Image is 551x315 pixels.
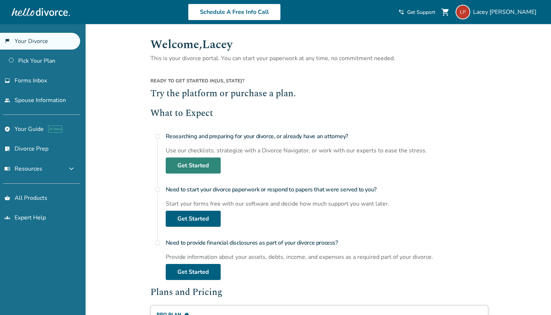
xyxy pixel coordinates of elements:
[398,9,404,15] span: phone_in_talk
[4,215,10,221] span: groups
[155,240,161,246] span: radio_button_unchecked
[4,126,10,132] span: explore
[4,166,10,172] span: menu_book
[166,211,221,227] a: Get Started
[166,253,488,261] div: Provide information about your assets, debts, income, and expenses as a required part of your div...
[456,5,470,19] img: peebleslacey@gmail.com
[166,147,488,155] div: Use our checklists, strategize with a Divorce Navigator, or work with our experts to ease the str...
[155,187,161,192] span: radio_button_unchecked
[150,87,488,101] h2: Try the platform or purchase a plan.
[150,107,488,121] h2: What to Expect
[150,54,488,63] p: This is your divorce portal. You can start your paperwork at any time, no commitment needed.
[150,286,488,300] h2: Plans and Pricing
[515,280,551,315] iframe: Chat Widget
[48,125,62,133] span: AI beta
[166,236,488,250] h4: Need to provide financial disclosures as part of your divorce process?
[67,164,76,173] span: expand_more
[473,8,539,16] span: Lacey [PERSON_NAME]
[4,165,42,173] span: Resources
[4,78,10,83] span: inbox
[15,77,47,85] span: Forms Inbox
[4,146,10,152] span: list_alt_check
[407,9,435,16] span: Get Support
[166,129,488,144] h4: Researching and preparing for your divorce, or already have an attorney?
[150,78,215,84] span: Ready to get started in
[4,38,10,44] span: flag_2
[4,97,10,103] span: people
[398,9,435,16] a: phone_in_talkGet Support
[166,264,221,280] a: Get Started
[441,8,450,16] span: shopping_cart
[166,182,488,197] h4: Need to start your divorce paperwork or respond to papers that were served to you?
[4,195,10,201] span: shopping_basket
[188,4,281,20] a: Schedule A Free Info Call
[166,157,221,174] a: Get Started
[155,133,161,139] span: radio_button_unchecked
[166,200,488,208] div: Start your forms free with our software and decide how much support you want later.
[150,78,488,87] div: [US_STATE] ?
[150,36,488,54] h1: Welcome, Lacey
